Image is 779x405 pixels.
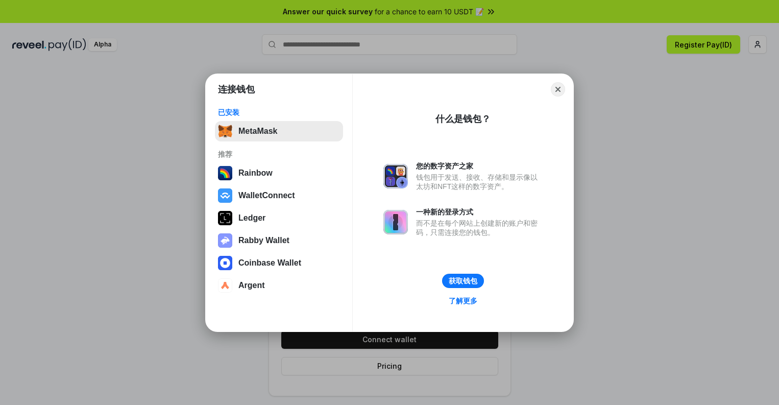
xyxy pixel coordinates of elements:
img: svg+xml,%3Csvg%20xmlns%3D%22http%3A%2F%2Fwww.w3.org%2F2000%2Fsvg%22%20fill%3D%22none%22%20viewBox... [383,210,408,234]
button: WalletConnect [215,185,343,206]
button: 获取钱包 [442,274,484,288]
img: svg+xml,%3Csvg%20fill%3D%22none%22%20height%3D%2233%22%20viewBox%3D%220%200%2035%2033%22%20width%... [218,124,232,138]
img: svg+xml,%3Csvg%20width%3D%2228%22%20height%3D%2228%22%20viewBox%3D%220%200%2028%2028%22%20fill%3D... [218,188,232,203]
button: MetaMask [215,121,343,141]
img: svg+xml,%3Csvg%20xmlns%3D%22http%3A%2F%2Fwww.w3.org%2F2000%2Fsvg%22%20fill%3D%22none%22%20viewBox... [218,233,232,248]
div: MetaMask [238,127,277,136]
img: svg+xml,%3Csvg%20xmlns%3D%22http%3A%2F%2Fwww.w3.org%2F2000%2Fsvg%22%20fill%3D%22none%22%20viewBox... [383,164,408,188]
button: Argent [215,275,343,296]
div: 推荐 [218,150,340,159]
div: 钱包用于发送、接收、存储和显示像以太坊和NFT这样的数字资产。 [416,173,543,191]
button: Rainbow [215,163,343,183]
div: WalletConnect [238,191,295,200]
div: 什么是钱包？ [435,113,491,125]
img: svg+xml,%3Csvg%20width%3D%2228%22%20height%3D%2228%22%20viewBox%3D%220%200%2028%2028%22%20fill%3D... [218,278,232,293]
h1: 连接钱包 [218,83,255,96]
a: 了解更多 [443,294,483,307]
div: Rainbow [238,169,273,178]
div: Rabby Wallet [238,236,289,245]
div: 一种新的登录方式 [416,207,543,217]
div: Ledger [238,213,265,223]
div: 获取钱包 [449,276,477,285]
div: Argent [238,281,265,290]
button: Coinbase Wallet [215,253,343,273]
div: 而不是在每个网站上创建新的账户和密码，只需连接您的钱包。 [416,219,543,237]
div: 您的数字资产之家 [416,161,543,171]
img: svg+xml,%3Csvg%20width%3D%2228%22%20height%3D%2228%22%20viewBox%3D%220%200%2028%2028%22%20fill%3D... [218,256,232,270]
img: svg+xml,%3Csvg%20width%3D%22120%22%20height%3D%22120%22%20viewBox%3D%220%200%20120%20120%22%20fil... [218,166,232,180]
img: svg+xml,%3Csvg%20xmlns%3D%22http%3A%2F%2Fwww.w3.org%2F2000%2Fsvg%22%20width%3D%2228%22%20height%3... [218,211,232,225]
button: Close [551,82,565,97]
button: Rabby Wallet [215,230,343,251]
button: Ledger [215,208,343,228]
div: 已安装 [218,108,340,117]
div: 了解更多 [449,296,477,305]
div: Coinbase Wallet [238,258,301,268]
